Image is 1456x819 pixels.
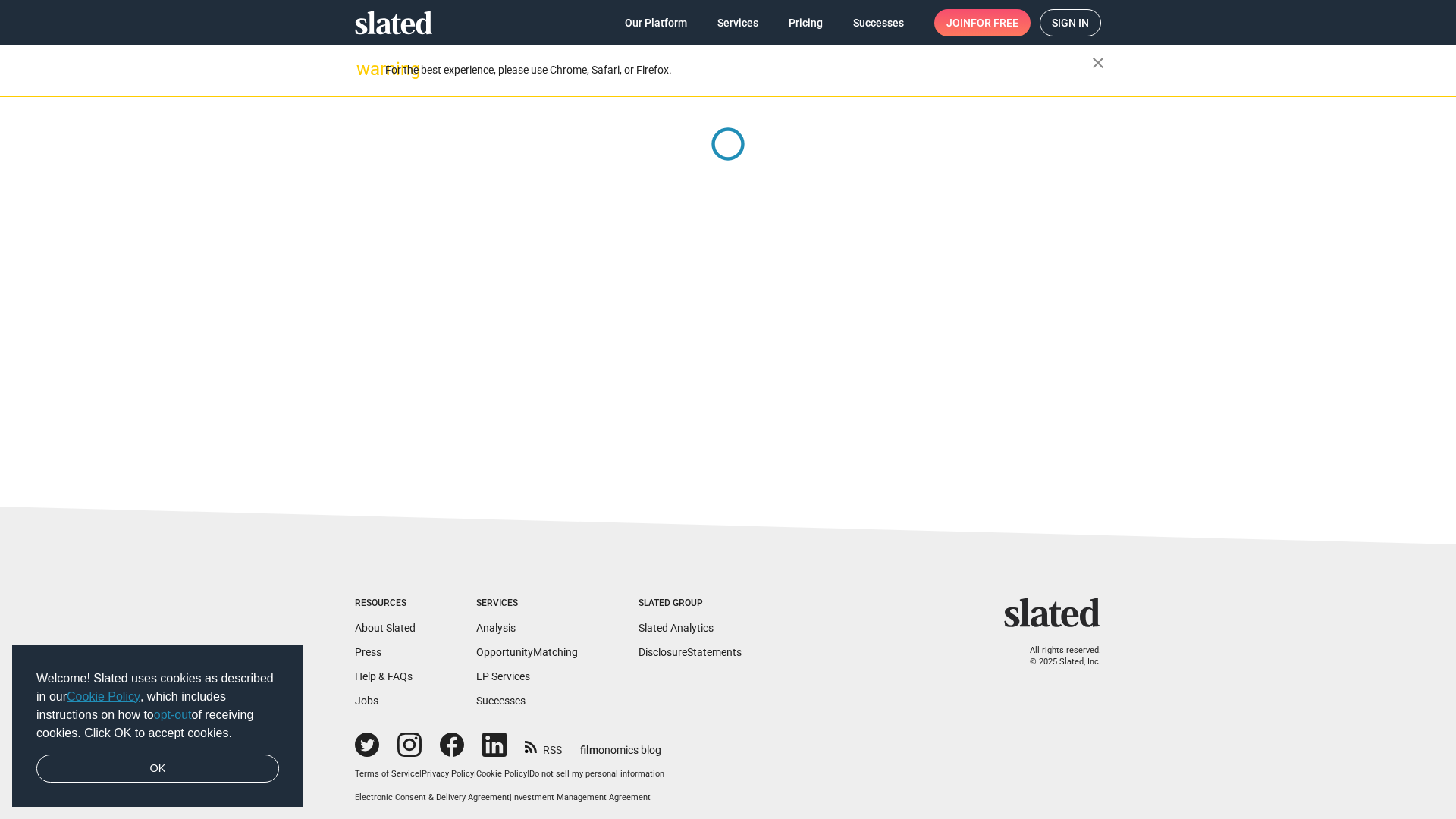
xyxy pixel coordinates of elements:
[36,670,279,742] span: Welcome! Slated uses cookies as described in our , which includes instructions on how to of recei...
[476,670,530,682] a: EP Services
[946,9,1018,36] span: Join
[154,708,192,721] a: opt-out
[625,9,687,36] span: Our Platform
[355,598,416,610] div: Resources
[1089,54,1107,72] mat-icon: close
[525,734,562,758] a: RSS
[529,769,664,780] button: Do not sell my personal information
[355,646,381,658] a: Press
[1014,645,1101,667] p: All rights reserved. © 2025 Slated, Inc.
[639,598,742,610] div: Slated Group
[512,792,651,802] a: Investment Management Agreement
[355,622,416,634] a: About Slated
[1040,9,1101,36] a: Sign in
[705,9,770,36] a: Services
[476,646,578,658] a: OpportunityMatching
[971,9,1018,36] span: for free
[527,769,529,779] span: |
[355,670,413,682] a: Help & FAQs
[474,769,476,779] span: |
[422,769,474,779] a: Privacy Policy
[580,744,598,756] span: film
[580,731,661,758] a: filmonomics blog
[717,9,758,36] span: Services
[67,690,140,703] a: Cookie Policy
[1052,10,1089,36] span: Sign in
[789,9,823,36] span: Pricing
[639,646,742,658] a: DisclosureStatements
[12,645,303,808] div: cookieconsent
[355,695,378,707] a: Jobs
[777,9,835,36] a: Pricing
[510,792,512,802] span: |
[385,60,1092,80] div: For the best experience, please use Chrome, Safari, or Firefox.
[639,622,714,634] a: Slated Analytics
[476,598,578,610] div: Services
[853,9,904,36] span: Successes
[476,622,516,634] a: Analysis
[356,60,375,78] mat-icon: warning
[419,769,422,779] span: |
[613,9,699,36] a: Our Platform
[841,9,916,36] a: Successes
[355,792,510,802] a: Electronic Consent & Delivery Agreement
[355,769,419,779] a: Terms of Service
[476,769,527,779] a: Cookie Policy
[476,695,526,707] a: Successes
[934,9,1031,36] a: Joinfor free
[36,755,279,783] a: dismiss cookie message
